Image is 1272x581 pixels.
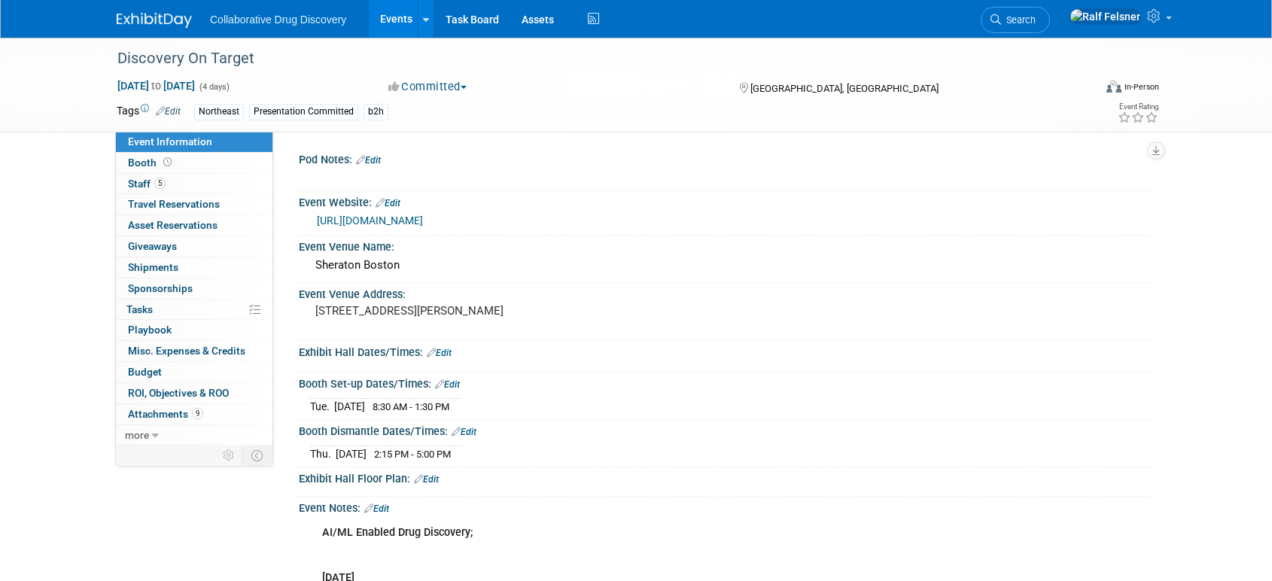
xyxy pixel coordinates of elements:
[1118,103,1158,111] div: Event Rating
[160,157,175,168] span: Booth not reserved yet
[435,379,460,390] a: Edit
[299,283,1155,302] div: Event Venue Address:
[310,446,336,461] td: Thu.
[117,79,196,93] span: [DATE] [DATE]
[116,257,272,278] a: Shipments
[1106,81,1121,93] img: Format-Inperson.png
[116,278,272,299] a: Sponsorships
[373,401,449,412] span: 8:30 AM - 1:30 PM
[299,148,1155,168] div: Pod Notes:
[116,425,272,446] a: more
[154,178,166,189] span: 5
[322,526,473,539] b: AI/ML Enabled Drug Discovery;
[116,174,272,194] a: Staff5
[452,427,476,437] a: Edit
[116,132,272,152] a: Event Information
[981,7,1050,33] a: Search
[116,194,272,214] a: Travel Reservations
[364,104,388,120] div: b2h
[374,449,451,460] span: 2:15 PM - 5:00 PM
[299,191,1155,211] div: Event Website:
[128,282,193,294] span: Sponsorships
[116,404,272,424] a: Attachments9
[126,303,153,315] span: Tasks
[383,79,473,95] button: Committed
[128,366,162,378] span: Budget
[317,214,423,227] a: [URL][DOMAIN_NAME]
[198,82,230,92] span: (4 days)
[116,362,272,382] a: Budget
[116,215,272,236] a: Asset Reservations
[299,236,1155,254] div: Event Venue Name:
[1070,8,1141,25] img: Ralf Felsner
[116,341,272,361] a: Misc. Expenses & Credits
[116,236,272,257] a: Giveaways
[149,80,163,92] span: to
[310,254,1144,277] div: Sheraton Boston
[315,304,639,318] pre: [STREET_ADDRESS][PERSON_NAME]
[427,348,452,358] a: Edit
[117,13,192,28] img: ExhibitDay
[117,103,181,120] td: Tags
[364,503,389,514] a: Edit
[128,135,212,148] span: Event Information
[116,153,272,173] a: Booth
[116,320,272,340] a: Playbook
[210,14,346,26] span: Collaborative Drug Discovery
[1001,14,1036,26] span: Search
[128,324,172,336] span: Playbook
[128,387,229,399] span: ROI, Objectives & ROO
[128,178,166,190] span: Staff
[336,446,367,461] td: [DATE]
[299,420,1155,440] div: Booth Dismantle Dates/Times:
[216,446,242,465] td: Personalize Event Tab Strip
[125,429,149,441] span: more
[376,198,400,208] a: Edit
[299,497,1155,516] div: Event Notes:
[128,408,203,420] span: Attachments
[750,83,939,94] span: [GEOGRAPHIC_DATA], [GEOGRAPHIC_DATA]
[128,345,245,357] span: Misc. Expenses & Credits
[128,240,177,252] span: Giveaways
[310,398,334,414] td: Tue.
[249,104,358,120] div: Presentation Committed
[112,45,1070,72] div: Discovery On Target
[128,219,218,231] span: Asset Reservations
[128,198,220,210] span: Travel Reservations
[334,398,365,414] td: [DATE]
[299,373,1155,392] div: Booth Set-up Dates/Times:
[192,408,203,419] span: 9
[356,155,381,166] a: Edit
[414,474,439,485] a: Edit
[156,106,181,117] a: Edit
[194,104,244,120] div: Northeast
[116,300,272,320] a: Tasks
[242,446,273,465] td: Toggle Event Tabs
[299,341,1155,360] div: Exhibit Hall Dates/Times:
[116,383,272,403] a: ROI, Objectives & ROO
[299,467,1155,487] div: Exhibit Hall Floor Plan:
[128,261,178,273] span: Shipments
[1124,81,1159,93] div: In-Person
[1004,78,1159,101] div: Event Format
[128,157,175,169] span: Booth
